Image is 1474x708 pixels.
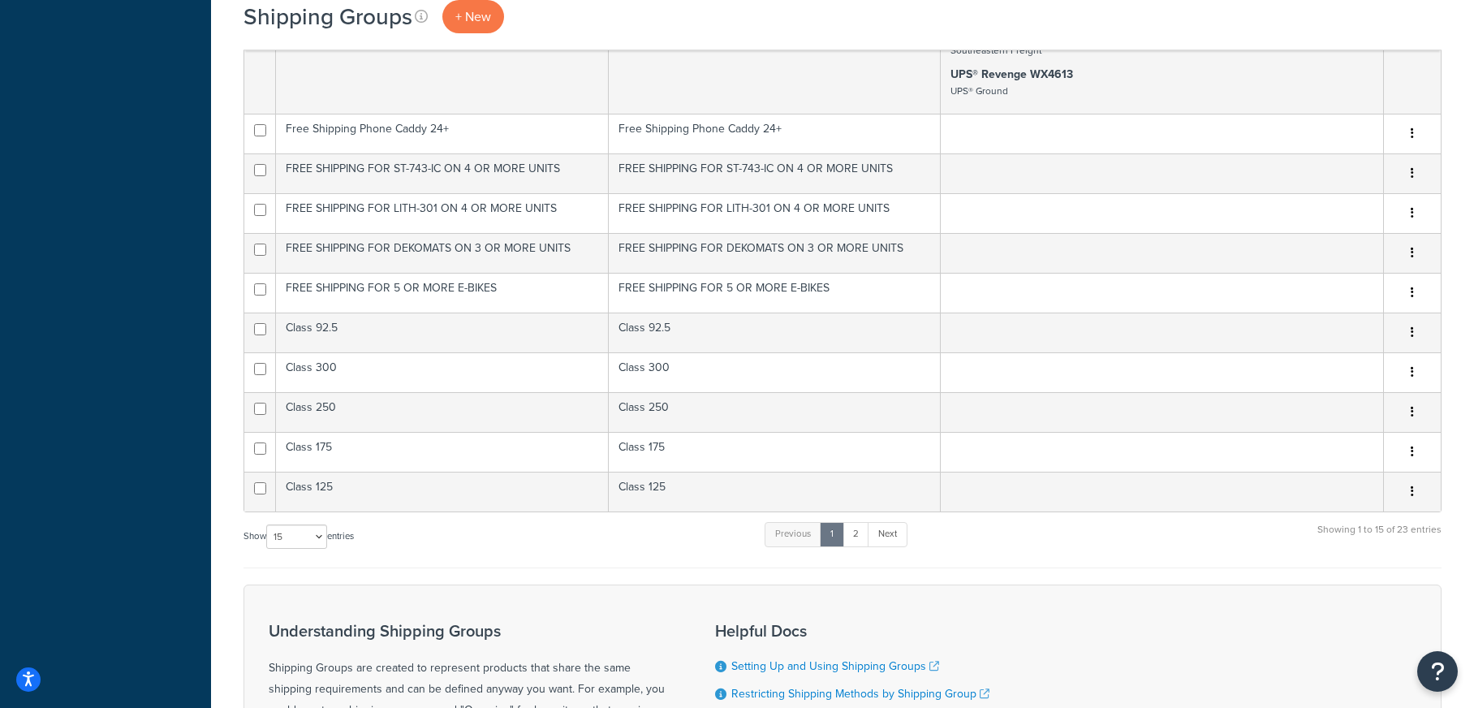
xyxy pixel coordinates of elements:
[609,313,942,352] td: Class 92.5
[715,622,1028,640] h3: Helpful Docs
[609,352,942,392] td: Class 300
[276,273,609,313] td: FREE SHIPPING FOR 5 OR MORE E-BIKES
[765,522,821,546] a: Previous
[276,352,609,392] td: Class 300
[609,114,942,153] td: Free Shipping Phone Caddy 24+
[609,392,942,432] td: Class 250
[266,525,327,549] select: Showentries
[455,7,491,26] span: + New
[609,273,942,313] td: FREE SHIPPING FOR 5 OR MORE E-BIKES
[609,472,942,512] td: Class 125
[276,432,609,472] td: Class 175
[276,193,609,233] td: FREE SHIPPING FOR LITH-301 ON 4 OR MORE UNITS
[276,313,609,352] td: Class 92.5
[731,658,939,675] a: Setting Up and Using Shipping Groups
[868,522,907,546] a: Next
[820,522,844,546] a: 1
[950,66,1073,83] strong: UPS® Revenge WX4613
[276,472,609,512] td: Class 125
[244,1,412,32] h1: Shipping Groups
[276,233,609,273] td: FREE SHIPPING FOR DEKOMATS ON 3 OR MORE UNITS
[244,525,354,549] label: Show entries
[950,84,1008,98] small: UPS® Ground
[276,153,609,193] td: FREE SHIPPING FOR ST-743-IC ON 4 OR MORE UNITS
[609,432,942,472] td: Class 175
[609,153,942,193] td: FREE SHIPPING FOR ST-743-IC ON 4 OR MORE UNITS
[609,193,942,233] td: FREE SHIPPING FOR LITH-301 ON 4 OR MORE UNITS
[1317,520,1442,555] div: Showing 1 to 15 of 23 entries
[731,685,989,702] a: Restricting Shipping Methods by Shipping Group
[276,392,609,432] td: Class 250
[1417,651,1458,692] button: Open Resource Center
[843,522,869,546] a: 2
[609,233,942,273] td: FREE SHIPPING FOR DEKOMATS ON 3 OR MORE UNITS
[276,114,609,153] td: Free Shipping Phone Caddy 24+
[269,622,675,640] h3: Understanding Shipping Groups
